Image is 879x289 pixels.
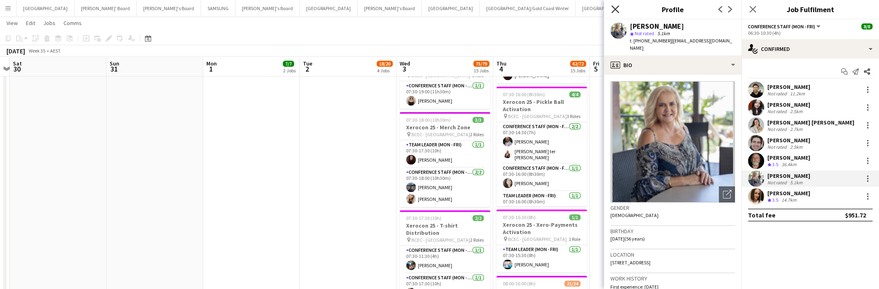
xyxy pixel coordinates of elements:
[50,48,61,54] div: AEST
[303,60,312,67] span: Tue
[767,119,854,126] div: [PERSON_NAME] [PERSON_NAME]
[503,281,536,287] span: 08:00-16:00 (8h)
[496,245,587,272] app-card-role: Team Leader (Mon - Fri)1/107:30-15:30 (8h)[PERSON_NAME]
[610,259,650,266] span: [STREET_ADDRESS]
[400,81,490,109] app-card-role: Conference Staff (Mon - Fri)1/107:30-19:00 (11h30m)[PERSON_NAME]
[358,0,422,16] button: [PERSON_NAME]'s Board
[748,23,822,30] button: Conference Staff (Mon - Fri)
[610,236,645,242] span: [DATE] (56 years)
[496,86,587,206] app-job-card: 07:30-16:00 (8h30m)4/4Xerocon 25 - Pickle Ball Activation BCEC - [GEOGRAPHIC_DATA]3 RolesConferen...
[496,164,587,191] app-card-role: Conference Staff (Mon - Fri)1/107:30-16:00 (8h30m)[PERSON_NAME]
[472,215,484,221] span: 2/2
[411,131,470,137] span: BCEC - [GEOGRAPHIC_DATA]
[772,161,778,167] span: 3.5
[472,117,484,123] span: 3/3
[503,214,536,220] span: 07:30-15:30 (8h)
[748,23,815,30] span: Conference Staff (Mon - Fri)
[861,23,873,30] span: 8/8
[400,140,490,168] app-card-role: Team Leader (Mon - Fri)1/107:30-17:30 (10h)[PERSON_NAME]
[400,112,490,207] app-job-card: 07:30-18:00 (10h30m)3/3Xerocon 25 - Merch Zone BCEC - [GEOGRAPHIC_DATA]2 RolesTeam Leader (Mon - ...
[610,212,659,218] span: [DEMOGRAPHIC_DATA]
[630,38,672,44] span: t. [PHONE_NUMBER]
[592,64,599,74] span: 5
[496,122,587,164] app-card-role: Conference Staff (Mon - Fri)2/207:30-14:30 (7h)[PERSON_NAME][PERSON_NAME] ter [PERSON_NAME]
[300,0,358,16] button: [GEOGRAPHIC_DATA]
[400,46,490,109] app-job-card: 07:30-19:00 (11h30m)1/1Xerocon 25 - [PERSON_NAME] Shop Activation BCEC - [GEOGRAPHIC_DATA]1 RoleC...
[400,222,490,236] h3: Xerocon 25 - T-shirt Distribution
[630,23,684,30] div: [PERSON_NAME]
[60,18,85,28] a: Comms
[110,60,119,67] span: Sun
[748,30,873,36] div: 06:30-10:30 (4h)
[564,281,580,287] span: 21/24
[767,83,810,91] div: [PERSON_NAME]
[398,64,410,74] span: 3
[767,190,810,197] div: [PERSON_NAME]
[772,197,778,203] span: 3.5
[610,204,735,211] h3: Gender
[788,126,804,132] div: 2.7km
[206,60,217,67] span: Mon
[13,60,22,67] span: Sat
[411,237,470,243] span: BCEC - [GEOGRAPHIC_DATA]
[767,108,788,114] div: Not rated
[656,30,671,36] span: 5.1km
[17,0,74,16] button: [GEOGRAPHIC_DATA]
[406,215,441,221] span: 07:30-17:30 (10h)
[569,91,580,97] span: 4/4
[201,0,235,16] button: SAMSUNG
[26,19,35,27] span: Edit
[569,236,580,242] span: 1 Role
[788,91,807,97] div: 11.2km
[767,154,810,161] div: [PERSON_NAME]
[470,131,484,137] span: 2 Roles
[767,144,788,150] div: Not rated
[496,191,587,219] app-card-role: Team Leader (Mon - Fri)1/107:30-16:00 (8h30m)
[570,61,586,67] span: 62/72
[495,64,506,74] span: 4
[604,55,741,75] div: Bio
[610,228,735,235] h3: Birthday
[503,91,545,97] span: 07:30-16:00 (8h30m)
[3,18,21,28] a: View
[610,81,735,203] img: Crew avatar or photo
[108,64,119,74] span: 31
[780,161,798,168] div: 36.4km
[845,211,866,219] div: $951.72
[377,61,393,67] span: 18/20
[400,60,410,67] span: Wed
[6,19,18,27] span: View
[12,64,22,74] span: 30
[6,47,25,55] div: [DATE]
[741,4,879,15] h3: Job Fulfilment
[64,19,82,27] span: Comms
[741,39,879,59] div: Confirmed
[767,91,788,97] div: Not rated
[496,209,587,272] app-job-card: 07:30-15:30 (8h)1/1Xerocon 25 - Xero-Payments Activation BCEC - [GEOGRAPHIC_DATA]1 RoleTeam Leade...
[576,0,680,16] button: [GEOGRAPHIC_DATA]/[GEOGRAPHIC_DATA]
[474,68,489,74] div: 15 Jobs
[767,179,788,186] div: Not rated
[496,60,506,67] span: Thu
[780,197,798,204] div: 14.7km
[788,179,804,186] div: 5.1km
[422,0,480,16] button: [GEOGRAPHIC_DATA]
[508,236,567,242] span: BCEC - [GEOGRAPHIC_DATA]
[473,61,489,67] span: 75/79
[235,0,300,16] button: [PERSON_NAME]'s Board
[27,48,47,54] span: Week 35
[610,275,735,282] h3: Work history
[43,19,55,27] span: Jobs
[302,64,312,74] span: 2
[496,98,587,113] h3: Xerocon 25 - Pickle Ball Activation
[496,221,587,236] h3: Xerocon 25 - Xero-Payments Activation
[719,186,735,203] div: Open photos pop-in
[23,18,38,28] a: Edit
[74,0,137,16] button: [PERSON_NAME]' Board
[567,113,580,119] span: 3 Roles
[767,126,788,132] div: Not rated
[635,30,654,36] span: Not rated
